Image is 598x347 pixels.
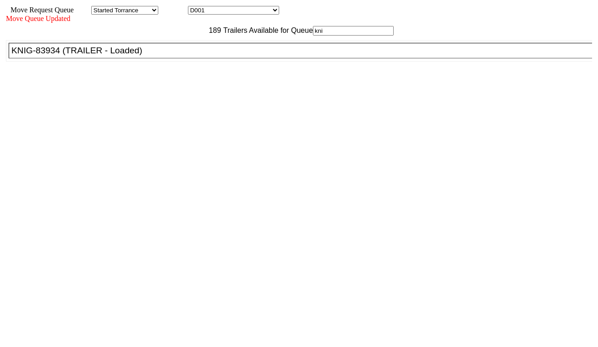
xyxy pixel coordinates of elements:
[75,6,89,14] span: Area
[11,46,598,56] div: KNIG-83934 (TRAILER - Loaded)
[6,6,74,14] span: Move Request Queue
[6,15,70,22] span: Move Queue Updated
[204,26,221,34] span: 189
[313,26,394,36] input: Filter Available Trailers
[221,26,313,34] span: Trailers Available for Queue
[160,6,186,14] span: Location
